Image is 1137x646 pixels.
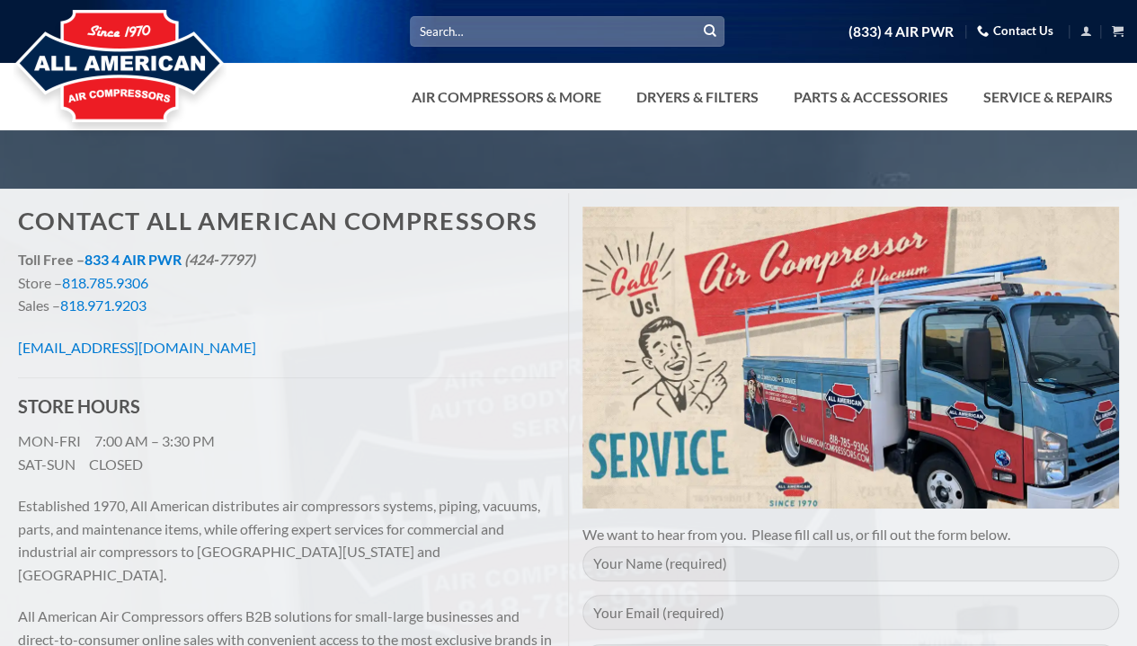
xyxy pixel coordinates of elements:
[18,395,140,417] strong: STORE HOURS
[84,251,182,268] a: 833 4 AIR PWR
[973,79,1124,115] a: Service & Repairs
[401,79,612,115] a: Air Compressors & More
[977,17,1053,45] a: Contact Us
[18,248,555,317] p: Store – Sales –
[697,18,724,45] button: Submit
[18,339,256,356] a: [EMAIL_ADDRESS][DOMAIN_NAME]
[582,546,1120,581] input: Your Name (required)
[582,523,1120,546] p: We want to hear from you. Please fill call us, or fill out the form below.
[18,429,555,475] p: MON-FRI 7:00 AM – 3:30 PM SAT-SUN CLOSED
[582,595,1120,630] input: Your Email (required)
[626,79,769,115] a: Dryers & Filters
[184,251,255,268] em: (424-7797)
[410,16,724,46] input: Search…
[18,207,555,236] h1: Contact All American Compressors
[1080,20,1092,42] a: Login
[582,207,1120,509] img: Air Compressor Service
[62,274,148,291] a: 818.785.9306
[848,16,953,48] a: (833) 4 AIR PWR
[18,251,255,268] strong: Toll Free –
[783,79,959,115] a: Parts & Accessories
[18,494,555,586] p: Established 1970, All American distributes air compressors systems, piping, vacuums, parts, and m...
[60,296,147,314] a: 818.971.9203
